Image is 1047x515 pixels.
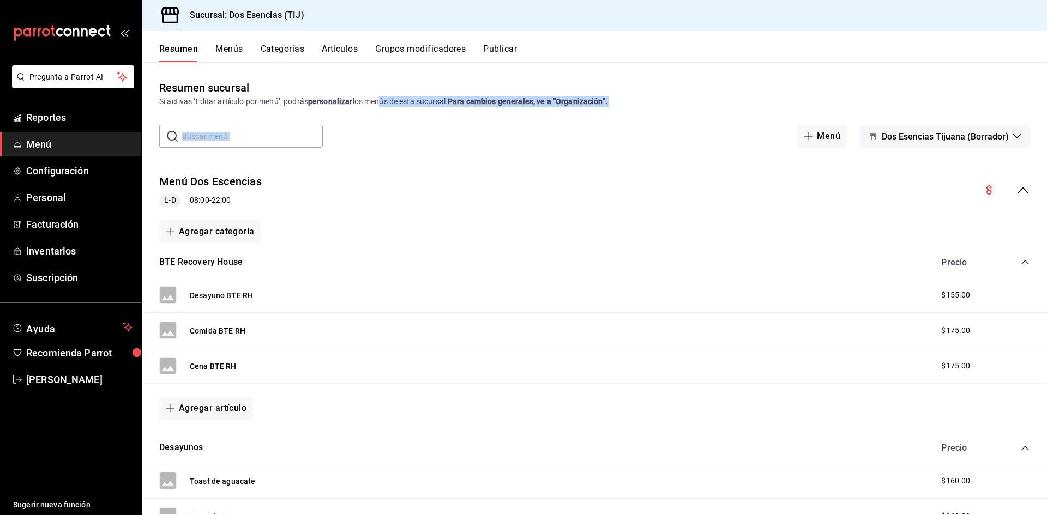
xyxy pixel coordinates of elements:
span: Menú [26,137,133,152]
strong: personalizar [308,97,353,106]
div: 08:00 - 22:00 [159,194,262,207]
button: Cena BTE RH [190,361,237,372]
button: Desayuno BTE RH [190,290,253,301]
a: Pregunta a Parrot AI [8,79,134,90]
span: $175.00 [941,325,970,336]
div: navigation tabs [159,44,1047,62]
span: Reportes [26,110,133,125]
button: Menú Dos Escencias [159,174,262,190]
button: Publicar [483,44,517,62]
button: Menú [797,125,847,148]
button: Desayunos [159,441,203,454]
button: Categorías [261,44,305,62]
span: Configuración [26,163,133,178]
button: Agregar categoría [159,220,261,243]
button: BTE Recovery House [159,256,243,269]
button: collapse-category-row [1021,258,1030,266]
button: Artículos [322,44,358,62]
span: $175.00 [941,360,970,372]
div: collapse-menu-row [142,165,1047,216]
button: Comida BTE RH [190,325,245,336]
div: Precio [930,257,1000,268]
strong: Para cambios generales, ve a “Organización”. [448,97,607,106]
button: Dos Esencias Tijuana (Borrador) [860,125,1030,148]
button: Resumen [159,44,198,62]
span: [PERSON_NAME] [26,372,133,387]
span: $160.00 [941,475,970,487]
button: Agregar artículo [159,397,253,420]
span: Inventarios [26,244,133,258]
div: Si activas ‘Editar artículo por menú’, podrás los menús de esta sucursal. [159,96,1030,107]
span: Ayuda [26,320,118,334]
h3: Sucursal: Dos Esencias (TIJ) [181,9,304,22]
button: Grupos modificadores [375,44,466,62]
span: Facturación [26,217,133,232]
div: Precio [930,443,1000,453]
button: Toast de aguacate [190,476,256,487]
span: Suscripción [26,270,133,285]
span: Dos Esencias Tijuana (Borrador) [882,131,1009,142]
button: Menús [215,44,243,62]
span: L-D [160,195,180,206]
span: Pregunta a Parrot AI [29,71,117,83]
input: Buscar menú [182,125,323,147]
span: Sugerir nueva función [13,499,133,511]
span: Recomienda Parrot [26,346,133,360]
span: Personal [26,190,133,205]
button: open_drawer_menu [120,28,129,37]
span: $155.00 [941,289,970,301]
button: collapse-category-row [1021,444,1030,452]
button: Pregunta a Parrot AI [12,65,134,88]
div: Resumen sucursal [159,80,249,96]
